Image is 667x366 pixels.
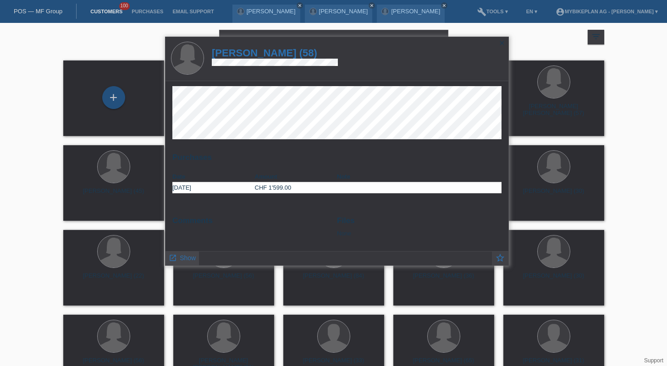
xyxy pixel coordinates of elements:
a: account_circleMybikeplan AG - [PERSON_NAME] ▾ [551,9,662,14]
div: [PERSON_NAME] (45) [71,187,157,202]
i: filter_list [591,32,601,42]
div: [PERSON_NAME] (36) [401,272,487,287]
a: EN ▾ [522,9,542,14]
i: close [498,39,506,47]
a: [PERSON_NAME] [247,8,296,15]
th: Date [172,171,255,182]
a: Support [644,357,663,364]
h2: Purchases [172,153,502,167]
div: [PERSON_NAME] [PERSON_NAME] (57) [511,103,597,117]
i: close [298,3,302,8]
a: close [369,2,375,9]
a: launch Show [169,251,196,263]
a: Purchases [127,9,168,14]
div: [PERSON_NAME] (30) [511,272,597,287]
a: [PERSON_NAME] [391,8,440,15]
i: close [442,3,447,8]
th: Amount [255,171,337,182]
span: Show [180,254,196,262]
a: Email Support [168,9,218,14]
td: CHF 1'599.00 [255,182,337,193]
i: account_circle [556,7,565,16]
span: 100 [119,2,130,10]
div: [PERSON_NAME] (22) [71,272,157,287]
a: [PERSON_NAME] [319,8,368,15]
div: Add customer [103,90,125,105]
a: Customers [86,9,127,14]
a: [PERSON_NAME] (58) [212,47,338,59]
a: star_border [495,254,505,265]
a: POS — MF Group [14,8,62,15]
th: Note [337,171,502,182]
div: [PERSON_NAME] (84) [291,272,377,287]
a: close [297,2,303,9]
h2: Files [337,216,502,230]
div: None [337,216,502,237]
i: star_border [495,253,505,263]
i: close [433,35,444,46]
a: buildTools ▾ [473,9,513,14]
a: close [441,2,447,9]
h2: Comments [172,216,330,230]
td: [DATE] [172,182,255,193]
i: build [477,7,486,16]
input: Search... [219,30,448,51]
div: [PERSON_NAME] (30) [511,187,597,202]
i: close [369,3,374,8]
div: [PERSON_NAME] (56) [181,272,267,287]
i: launch [169,254,177,262]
